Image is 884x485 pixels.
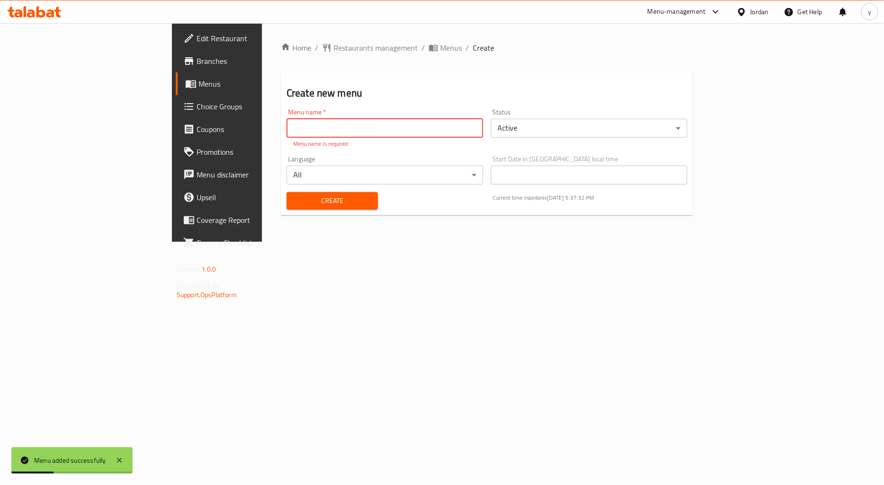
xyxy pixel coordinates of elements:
[197,237,312,248] span: Grocery Checklist
[177,263,200,275] span: Version:
[201,263,216,275] span: 1.0.0
[197,123,312,135] span: Coupons
[197,214,312,226] span: Coverage Report
[473,42,494,53] span: Create
[429,42,462,53] a: Menus
[34,455,106,466] div: Menu added successfully
[197,55,312,67] span: Branches
[422,42,425,53] li: /
[648,6,706,18] div: Menu-management
[287,86,687,100] h2: Create new menu
[466,42,469,53] li: /
[287,166,483,185] div: All
[197,146,312,158] span: Promotions
[491,119,687,138] div: Active
[493,194,687,202] p: Current time in Jordan is [DATE] 5:37:32 PM
[281,42,693,53] nav: breadcrumb
[197,101,312,112] span: Choice Groups
[176,118,320,141] a: Coupons
[197,192,312,203] span: Upsell
[177,279,220,291] span: Get support on:
[176,231,320,254] a: Grocery Checklist
[176,163,320,186] a: Menu disclaimer
[176,27,320,50] a: Edit Restaurant
[177,289,237,301] a: Support.OpsPlatform
[176,50,320,72] a: Branches
[198,78,312,89] span: Menus
[176,95,320,118] a: Choice Groups
[334,42,418,53] span: Restaurants management
[287,192,378,210] button: Create
[293,140,477,148] p: Menu name is required
[322,42,418,53] a: Restaurants management
[176,209,320,231] a: Coverage Report
[287,119,483,138] input: Please enter Menu name
[176,141,320,163] a: Promotions
[197,169,312,180] span: Menu disclaimer
[750,7,769,17] div: Jordan
[197,33,312,44] span: Edit Restaurant
[176,72,320,95] a: Menus
[176,186,320,209] a: Upsell
[440,42,462,53] span: Menus
[868,7,871,17] span: y
[294,195,370,207] span: Create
